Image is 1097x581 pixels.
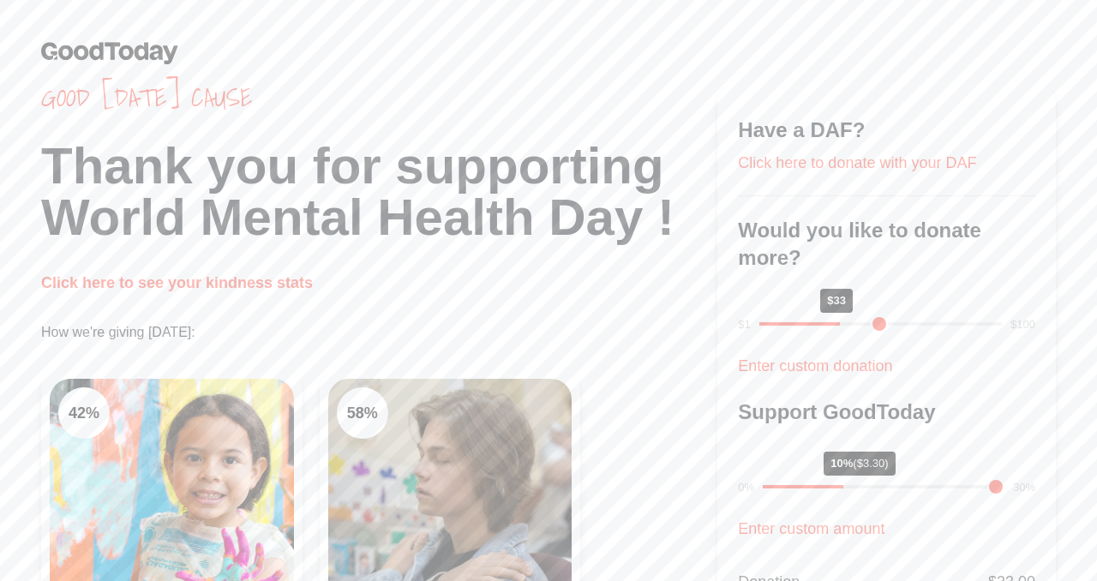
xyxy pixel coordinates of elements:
[738,357,892,374] a: Enter custom donation
[738,398,1035,426] h3: Support GoodToday
[1013,479,1035,496] div: 30%
[58,387,110,439] div: 42 %
[41,82,717,113] span: Good [DATE] cause
[738,117,1035,144] h3: Have a DAF?
[41,141,717,243] h1: Thank you for supporting World Mental Health Day !
[824,452,895,476] div: 10%
[1010,316,1035,333] div: $100
[738,479,754,496] div: 0%
[738,154,976,171] a: Click here to donate with your DAF
[853,457,888,470] span: ($3.30)
[41,322,717,343] p: How we're giving [DATE]:
[738,316,750,333] div: $1
[738,520,884,537] a: Enter custom amount
[41,41,178,64] img: GoodToday
[738,217,1035,272] h3: Would you like to donate more?
[820,289,853,313] div: $33
[41,274,313,291] a: Click here to see your kindness stats
[337,387,388,439] div: 58 %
